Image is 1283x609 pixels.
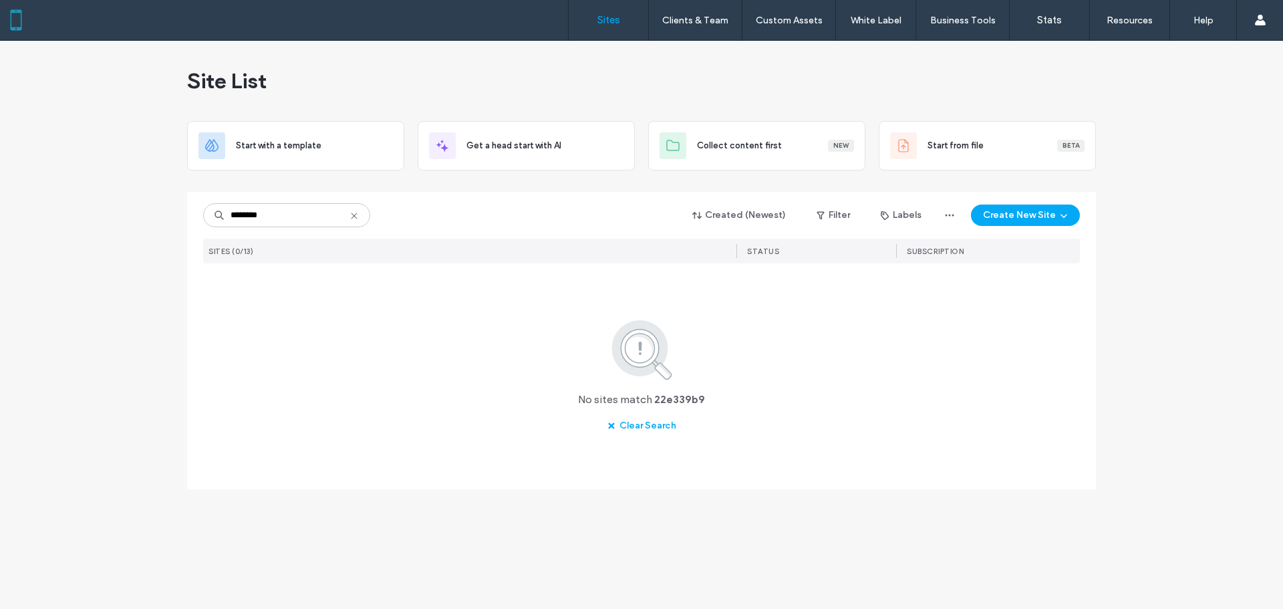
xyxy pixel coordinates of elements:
[1037,14,1062,26] label: Stats
[187,121,404,170] div: Start with a template
[187,68,267,94] span: Site List
[30,9,57,21] span: Help
[697,139,782,152] span: Collect content first
[681,205,798,226] button: Created (Newest)
[208,247,253,256] span: SITES (0/13)
[869,205,934,226] button: Labels
[879,121,1096,170] div: Start from fileBeta
[1107,15,1153,26] label: Resources
[593,318,690,382] img: search.svg
[648,121,865,170] div: Collect content firstNew
[595,415,688,437] button: Clear Search
[747,247,779,256] span: STATUS
[828,140,854,152] div: New
[1057,140,1085,152] div: Beta
[654,392,705,407] span: 22e339b9
[851,15,901,26] label: White Label
[907,247,964,256] span: SUBSCRIPTION
[236,139,321,152] span: Start with a template
[928,139,984,152] span: Start from file
[930,15,996,26] label: Business Tools
[662,15,728,26] label: Clients & Team
[418,121,635,170] div: Get a head start with AI
[803,205,863,226] button: Filter
[971,205,1080,226] button: Create New Site
[756,15,823,26] label: Custom Assets
[1193,15,1214,26] label: Help
[578,392,652,407] span: No sites match
[597,14,620,26] label: Sites
[466,139,561,152] span: Get a head start with AI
